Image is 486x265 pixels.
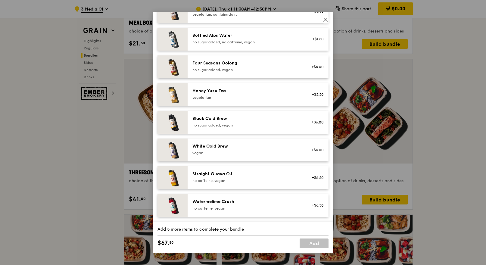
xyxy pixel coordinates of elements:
[300,238,329,248] a: Add
[192,12,301,17] div: vegetarian, contains dairy
[192,88,301,94] div: Honey Yuzu Tea
[308,203,324,208] div: +$6.50
[157,55,188,78] img: daily_normal_HORZ-four-seasons-oolong.jpg
[157,166,188,189] img: daily_normal_HORZ-straight-guava-OJ.jpg
[157,83,188,106] img: daily_normal_honey-yuzu-tea.jpg
[192,40,301,45] div: no sugar added, no caffeine, vegan
[192,33,301,39] div: Bottled Alps Water
[192,123,301,128] div: no sugar added, vegan
[157,139,188,161] img: daily_normal_HORZ-white-cold-brew.jpg
[192,67,301,72] div: no sugar added, vegan
[192,171,301,177] div: Straight Guava OJ
[308,120,324,125] div: +$6.00
[308,148,324,152] div: +$6.00
[169,240,174,245] span: 50
[192,95,301,100] div: vegetarian
[157,194,188,217] img: daily_normal_HORZ-watermelime-crush.jpg
[308,175,324,180] div: +$6.50
[308,37,324,42] div: +$1.50
[192,178,301,183] div: no caffeine, vegan
[157,28,188,51] img: daily_normal_HORZ-bottled-alps-water.jpg
[157,238,169,248] span: $67.
[192,60,301,66] div: Four Seasons Oolong
[308,64,324,69] div: +$5.00
[192,206,301,211] div: no caffeine, vegan
[308,92,324,97] div: +$5.50
[192,116,301,122] div: Black Cold Brew
[157,226,329,232] div: Add 5 more items to complete your bundle
[192,199,301,205] div: Watermelime Crush
[192,143,301,149] div: White Cold Brew
[192,151,301,155] div: vegan
[157,111,188,134] img: daily_normal_HORZ-black-cold-brew.jpg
